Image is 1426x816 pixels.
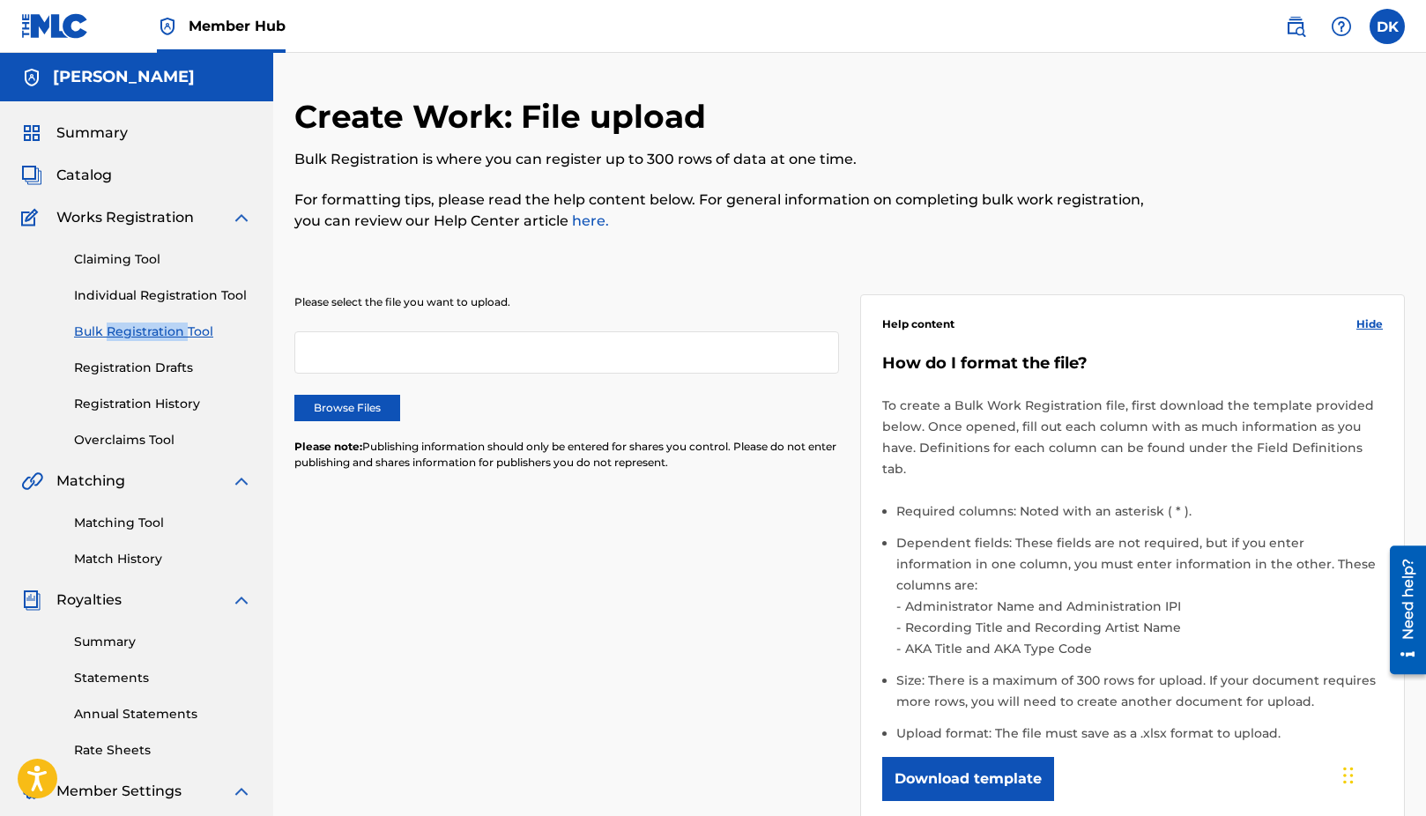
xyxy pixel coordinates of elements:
h5: Cullen Spencer [53,67,195,87]
img: expand [231,471,252,492]
a: Registration History [74,395,252,413]
li: AKA Title and AKA Type Code [901,638,1383,659]
img: Royalties [21,590,42,611]
h2: Create Work: File upload [294,97,715,137]
li: Upload format: The file must save as a .xlsx format to upload. [896,723,1383,744]
a: Claiming Tool [74,250,252,269]
li: Administrator Name and Administration IPI [901,596,1383,617]
a: Registration Drafts [74,359,252,377]
a: CatalogCatalog [21,165,112,186]
a: Rate Sheets [74,741,252,760]
img: search [1285,16,1306,37]
a: Matching Tool [74,514,252,532]
div: User Menu [1370,9,1405,44]
a: Overclaims Tool [74,431,252,449]
p: Please select the file you want to upload. [294,294,839,310]
img: Summary [21,122,42,144]
p: For formatting tips, please read the help content below. For general information on completing bu... [294,189,1149,232]
a: Individual Registration Tool [74,286,252,305]
h5: How do I format the file? [882,353,1383,374]
a: Bulk Registration Tool [74,323,252,341]
img: Works Registration [21,207,44,228]
li: Size: There is a maximum of 300 rows for upload. If your document requires more rows, you will ne... [896,670,1383,723]
span: Works Registration [56,207,194,228]
li: Required columns: Noted with an asterisk ( * ). [896,501,1383,532]
img: expand [231,781,252,802]
a: Statements [74,669,252,687]
img: Catalog [21,165,42,186]
span: Member Settings [56,781,182,802]
a: Public Search [1278,9,1313,44]
button: Download template [882,757,1054,801]
span: Matching [56,471,125,492]
div: Drag [1343,749,1354,802]
img: help [1331,16,1352,37]
iframe: Resource Center [1377,538,1426,680]
img: Matching [21,471,43,492]
img: MLC Logo [21,13,89,39]
a: here. [568,212,609,229]
span: Royalties [56,590,122,611]
a: SummarySummary [21,122,128,144]
p: Bulk Registration is where you can register up to 300 rows of data at one time. [294,149,1149,170]
p: Publishing information should only be entered for shares you control. Please do not enter publish... [294,439,839,471]
iframe: Chat Widget [1338,731,1426,816]
img: Accounts [21,67,42,88]
li: Recording Title and Recording Artist Name [901,617,1383,638]
span: Summary [56,122,128,144]
img: Top Rightsholder [157,16,178,37]
p: To create a Bulk Work Registration file, first download the template provided below. Once opened,... [882,395,1383,479]
a: Match History [74,550,252,568]
span: Please note: [294,440,362,453]
span: Hide [1356,316,1383,332]
img: Member Settings [21,781,42,802]
img: expand [231,207,252,228]
span: Catalog [56,165,112,186]
span: Help content [882,316,954,332]
li: Dependent fields: These fields are not required, but if you enter information in one column, you ... [896,532,1383,670]
label: Browse Files [294,395,400,421]
a: Annual Statements [74,705,252,723]
div: Help [1324,9,1359,44]
span: Member Hub [189,16,286,36]
a: Summary [74,633,252,651]
img: expand [231,590,252,611]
